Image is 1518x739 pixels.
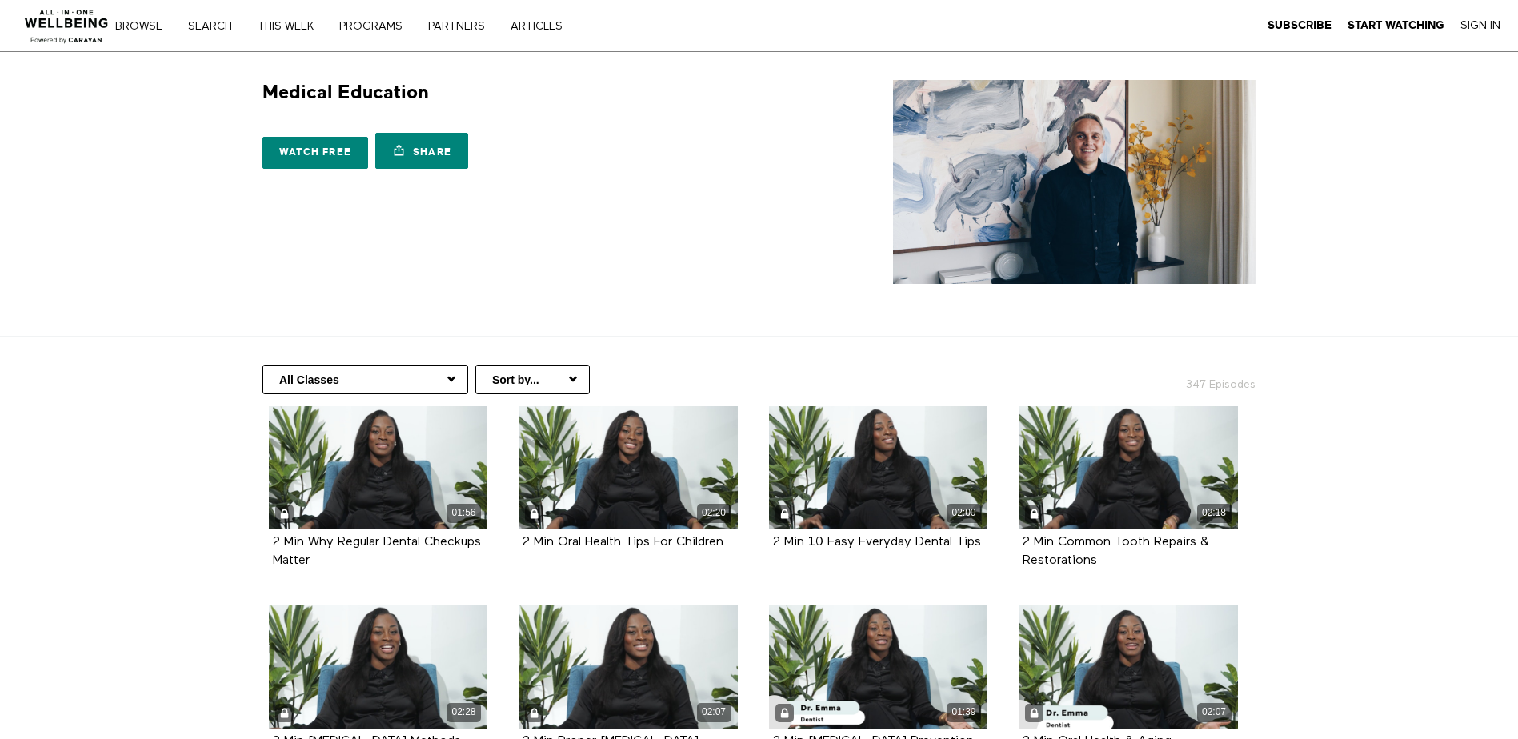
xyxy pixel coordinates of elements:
[519,605,738,729] a: 2 Min Proper Tooth Brushing Techniques 02:07
[269,406,488,529] a: 2 Min Why Regular Dental Checkups Matter 01:56
[1019,605,1238,729] a: 2 Min Oral Health & Aging 02:07
[893,80,1256,284] img: Medical Education
[273,536,481,566] a: 2 Min Why Regular Dental Checkups Matter
[262,80,429,105] h1: Medical Education
[1268,18,1332,33] a: Subscribe
[523,536,723,549] strong: 2 Min Oral Health Tips For Children
[375,133,468,169] a: Share
[1197,504,1232,522] div: 02:18
[1019,406,1238,529] a: 2 Min Common Tooth Repairs & Restorations 02:18
[1460,18,1500,33] a: Sign In
[110,21,179,32] a: Browse
[947,504,981,522] div: 02:00
[447,703,481,721] div: 02:28
[447,504,481,522] div: 01:56
[423,21,502,32] a: PARTNERS
[1348,18,1444,33] a: Start Watching
[519,406,738,529] a: 2 Min Oral Health Tips For Children 02:20
[773,536,981,548] a: 2 Min 10 Easy Everyday Dental Tips
[505,21,579,32] a: ARTICLES
[773,536,981,549] strong: 2 Min 10 Easy Everyday Dental Tips
[269,605,488,729] a: 3 Min Teeth Whitening Methods 02:28
[697,504,731,522] div: 02:20
[769,605,988,729] a: 2 Min Oral Cancer Prevention 01:39
[947,703,981,721] div: 01:39
[769,406,988,529] a: 2 Min 10 Easy Everyday Dental Tips 02:00
[334,21,419,32] a: PROGRAMS
[252,21,330,32] a: THIS WEEK
[1348,19,1444,31] strong: Start Watching
[1023,536,1209,566] a: 2 Min Common Tooth Repairs & Restorations
[182,21,249,32] a: Search
[1085,365,1265,393] h2: 347 Episodes
[126,18,595,34] nav: Primary
[1268,19,1332,31] strong: Subscribe
[262,137,368,169] a: Watch free
[523,536,723,548] a: 2 Min Oral Health Tips For Children
[697,703,731,721] div: 02:07
[1197,703,1232,721] div: 02:07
